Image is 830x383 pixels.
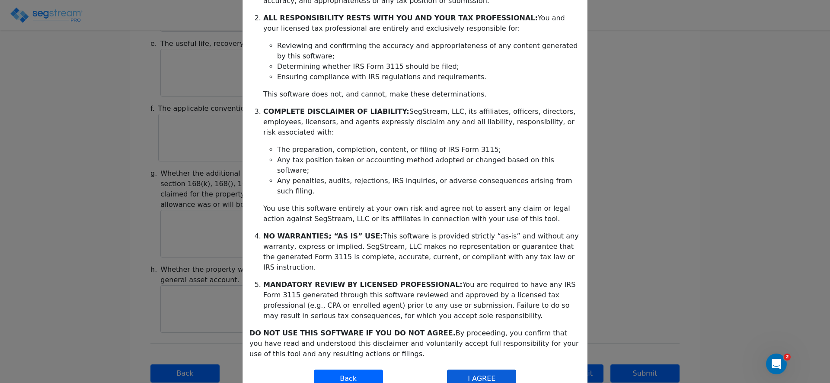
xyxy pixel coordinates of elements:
[249,328,581,359] p: By proceeding, you confirm that you have read and understood this disclaimer and voluntarily acce...
[277,155,581,176] li: Any tax position taken or accounting method adopted or changed based on this software;
[263,89,581,100] p: This software does not, and cannot, make these determinations.
[766,354,787,374] iframe: Intercom live chat
[263,14,538,22] b: ALL RESPONSIBILITY RESTS WITH YOU AND YOUR TAX PROFESSIONAL:
[277,176,581,196] li: Any penalties, audits, rejections, IRS inquiries, or adverse consequences arising from such filing.
[277,61,581,72] li: Determining whether IRS Form 3115 should be filed;
[263,13,581,34] p: You and your licensed tax professional are entirely and exclusively responsible for:
[277,72,581,82] li: Ensuring compliance with IRS regulations and requirements.
[263,107,409,116] b: COMPLETE DISCLAIMER OF LIABILITY:
[263,280,581,321] p: You are required to have any IRS Form 3115 generated through this software reviewed and approved ...
[277,41,581,61] li: Reviewing and confirming the accuracy and appropriateness of any content generated by this software;
[263,231,581,273] p: This software is provided strictly “as-is” and without any warranty, express or implied. SegStrea...
[263,203,581,224] p: You use this software entirely at your own risk and agree not to assert any claim or legal action...
[784,354,791,360] span: 2
[263,232,383,240] b: NO WARRANTIES; “AS IS” USE:
[249,329,456,337] b: DO NOT USE THIS SOFTWARE IF YOU DO NOT AGREE.
[277,145,581,155] li: The preparation, completion, content, or filing of IRS Form 3115;
[263,106,581,138] p: SegStream, LLC, its affiliates, officers, directors, employees, licensors, and agents expressly d...
[263,280,463,289] b: MANDATORY REVIEW BY LICENSED PROFESSIONAL:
